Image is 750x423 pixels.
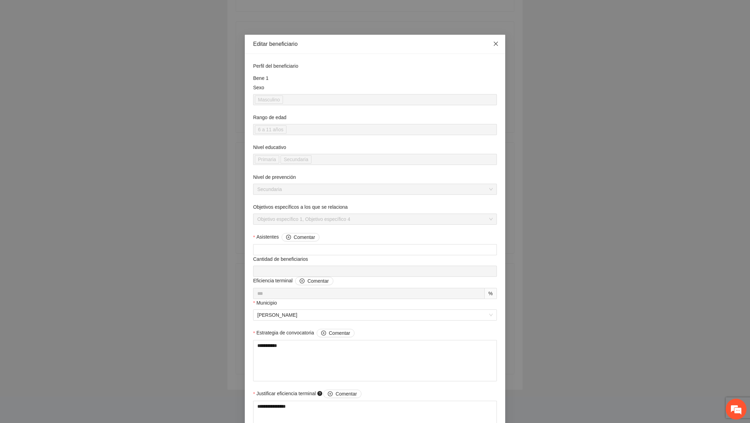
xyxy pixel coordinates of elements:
[281,155,311,164] span: Secundaria
[335,390,357,398] span: Comentar
[286,235,291,240] span: plus-circle
[255,125,286,134] span: 6 a 11 años
[284,156,308,163] span: Secundaria
[253,84,264,91] label: Sexo
[258,126,283,133] span: 6 a 11 años
[253,299,277,307] label: Municipio
[255,96,283,104] span: Masculino
[255,155,279,164] span: Primaria
[253,173,296,181] label: Nivel de prevención
[493,41,499,47] span: close
[486,35,505,53] button: Close
[295,277,333,285] button: Eficiencia terminal
[317,391,322,396] span: question-circle
[253,74,497,82] div: Bene 1
[256,329,355,337] span: Estrategia de convocatoria
[323,390,361,398] button: Justificar eficiencia terminal question-circle
[257,310,493,320] span: Allende
[328,391,333,397] span: plus-circle
[257,184,493,194] span: Secundaria
[282,233,319,241] button: Asistentes
[256,233,319,241] span: Asistentes
[253,255,311,263] span: Cantidad de beneficiarios
[253,277,333,285] span: Eficiencia terminal
[114,3,131,20] div: Minimizar ventana de chat en vivo
[3,190,132,214] textarea: Escriba su mensaje y pulse “Intro”
[253,40,497,48] div: Editar beneficiario
[253,114,286,121] label: Rango de edad
[321,331,326,336] span: plus-circle
[253,203,348,211] label: Objetivos específicos a los que se relaciona
[36,35,117,44] div: Chatee con nosotros ahora
[253,143,286,151] label: Nivel educativo
[294,233,315,241] span: Comentar
[258,156,276,163] span: Primaria
[329,329,350,337] span: Comentar
[253,62,301,70] span: Perfil del beneficiario
[258,96,280,103] span: Masculino
[256,390,361,398] span: Justificar eficiencia terminal
[40,93,96,163] span: Estamos en línea.
[257,214,493,224] span: Objetivo específico 1, Objetivo específico 4
[485,288,497,299] div: %
[307,277,328,285] span: Comentar
[300,279,305,284] span: plus-circle
[317,329,355,337] button: Estrategia de convocatoria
